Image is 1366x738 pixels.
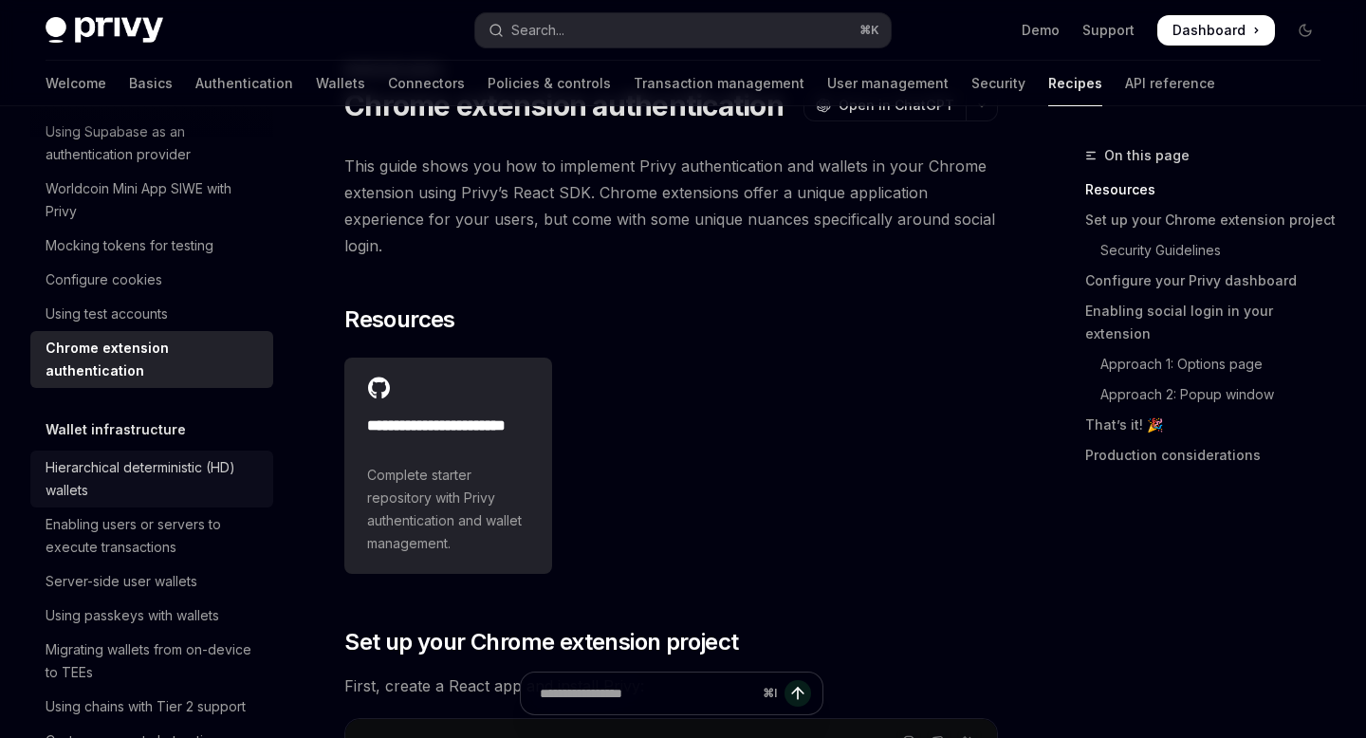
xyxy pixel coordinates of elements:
a: Wallets [316,61,365,106]
a: Approach 1: Options page [1085,349,1336,379]
button: Open search [475,13,890,47]
a: Using Supabase as an authentication provider [30,115,273,172]
a: Dashboard [1157,15,1275,46]
a: Production considerations [1085,440,1336,470]
div: Using chains with Tier 2 support [46,695,246,718]
div: Configure cookies [46,268,162,291]
div: Migrating wallets from on-device to TEEs [46,638,262,684]
span: This guide shows you how to implement Privy authentication and wallets in your Chrome extension u... [344,153,998,259]
a: Recipes [1048,61,1102,106]
div: Using test accounts [46,303,168,325]
a: Demo [1022,21,1060,40]
div: Enabling users or servers to execute transactions [46,513,262,559]
a: Using chains with Tier 2 support [30,690,273,724]
a: Authentication [195,61,293,106]
span: Complete starter repository with Privy authentication and wallet management. [367,464,529,555]
a: Server-side user wallets [30,564,273,599]
div: Hierarchical deterministic (HD) wallets [46,456,262,502]
a: Security Guidelines [1085,235,1336,266]
a: Chrome extension authentication [30,331,273,388]
a: API reference [1125,61,1215,106]
a: Basics [129,61,173,106]
a: Enabling social login in your extension [1085,296,1336,349]
a: That’s it! 🎉 [1085,410,1336,440]
div: Chrome extension authentication [46,337,262,382]
button: Toggle dark mode [1290,15,1320,46]
a: Policies & controls [488,61,611,106]
a: Configure your Privy dashboard [1085,266,1336,296]
a: User management [827,61,949,106]
a: Resources [1085,175,1336,205]
a: **** **** **** **** ****Complete starter repository with Privy authentication and wallet management. [344,358,552,574]
span: On this page [1104,144,1190,167]
a: Mocking tokens for testing [30,229,273,263]
a: Migrating wallets from on-device to TEEs [30,633,273,690]
span: Resources [344,304,455,335]
a: Using passkeys with wallets [30,599,273,633]
a: Configure cookies [30,263,273,297]
img: dark logo [46,17,163,44]
a: Enabling users or servers to execute transactions [30,507,273,564]
a: Using test accounts [30,297,273,331]
a: Transaction management [634,61,804,106]
div: Using passkeys with wallets [46,604,219,627]
input: Ask a question... [540,673,755,714]
a: Set up your Chrome extension project [1085,205,1336,235]
span: ⌘ K [859,23,879,38]
a: Worldcoin Mini App SIWE with Privy [30,172,273,229]
a: Support [1082,21,1135,40]
a: Approach 2: Popup window [1085,379,1336,410]
div: Using Supabase as an authentication provider [46,120,262,166]
a: Connectors [388,61,465,106]
span: Set up your Chrome extension project [344,627,738,657]
h5: Wallet infrastructure [46,418,186,441]
a: Welcome [46,61,106,106]
a: Security [971,61,1025,106]
div: Worldcoin Mini App SIWE with Privy [46,177,262,223]
div: Server-side user wallets [46,570,197,593]
span: Dashboard [1172,21,1246,40]
a: Hierarchical deterministic (HD) wallets [30,451,273,507]
div: Mocking tokens for testing [46,234,213,257]
button: Send message [785,680,811,707]
div: Search... [511,19,564,42]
